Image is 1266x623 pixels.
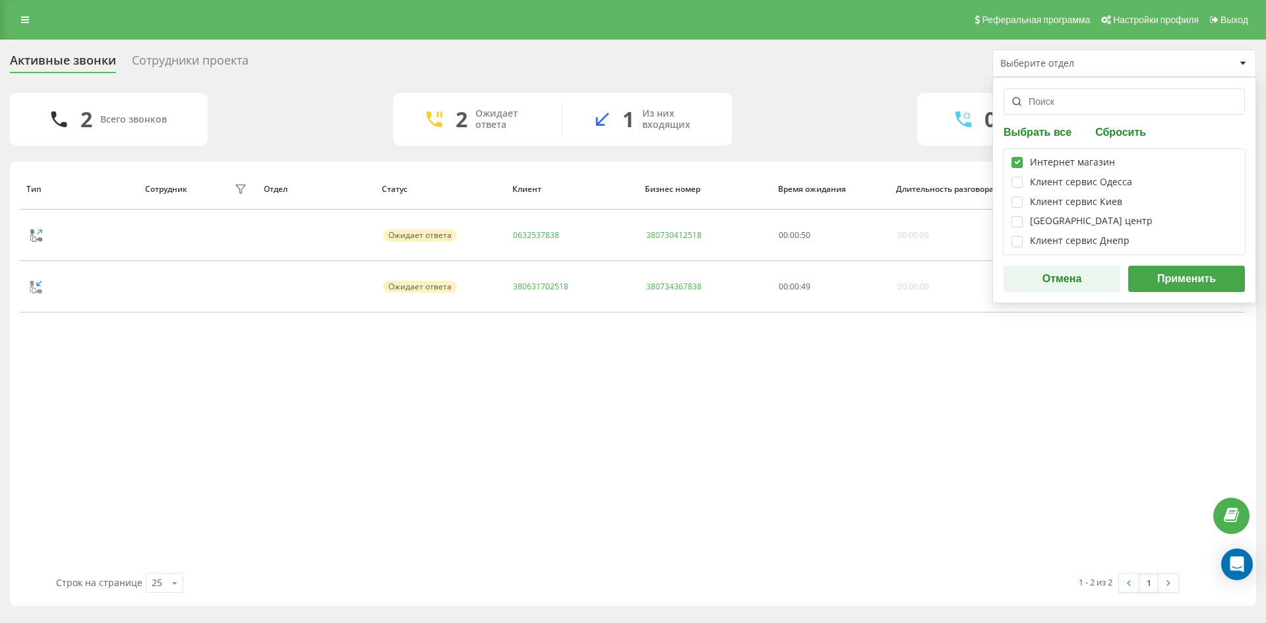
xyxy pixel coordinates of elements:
[26,185,133,194] div: Тип
[152,576,162,589] div: 25
[897,282,929,291] div: 00:00:00
[1091,125,1150,138] button: Сбросить
[801,281,810,292] span: 49
[622,107,634,132] div: 1
[132,53,249,74] div: Сотрудники проекта
[982,15,1090,25] span: Реферальная программа
[382,185,500,194] div: Статус
[456,107,467,132] div: 2
[779,282,810,291] div: : :
[779,229,788,241] span: 00
[645,185,766,194] div: Бизнес номер
[790,281,799,292] span: 00
[1030,196,1122,208] div: Клиент сервис Киев
[145,185,187,194] div: Сотрудник
[1000,58,1158,69] div: Выберите отдел
[1004,266,1120,292] button: Отмена
[56,576,142,589] span: Строк на странице
[513,229,559,241] a: 0632537838
[1030,177,1132,188] div: Клиент сервис Одесса
[801,229,810,241] span: 50
[984,107,996,132] div: 0
[383,229,457,241] div: Ожидает ответа
[779,231,810,240] div: : :
[779,281,788,292] span: 00
[383,281,457,293] div: Ожидает ответа
[1030,157,1115,168] div: Интернет магазин
[1004,125,1075,138] button: Выбрать все
[1139,574,1159,592] a: 1
[512,185,633,194] div: Клиент
[513,281,568,292] a: 380631702518
[10,53,116,74] div: Активные звонки
[100,114,167,125] div: Всего звонков
[1113,15,1199,25] span: Настройки профиля
[1079,576,1112,589] div: 1 - 2 из 2
[1221,549,1253,580] div: Open Intercom Messenger
[646,229,702,241] a: 380730412518
[475,108,542,131] div: Ожидает ответа
[1221,15,1248,25] span: Выход
[646,281,702,292] a: 380734367838
[790,229,799,241] span: 00
[897,231,929,240] div: 00:00:00
[1004,88,1245,115] input: Поиск
[264,185,370,194] div: Отдел
[80,107,92,132] div: 2
[1030,235,1130,247] div: Клиент сервис Днепр
[778,185,884,194] div: Время ожидания
[642,108,712,131] div: Из них входящих
[896,185,1002,194] div: Длительность разговора
[1030,216,1153,227] div: [GEOGRAPHIC_DATA] центр
[1128,266,1245,292] button: Применить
